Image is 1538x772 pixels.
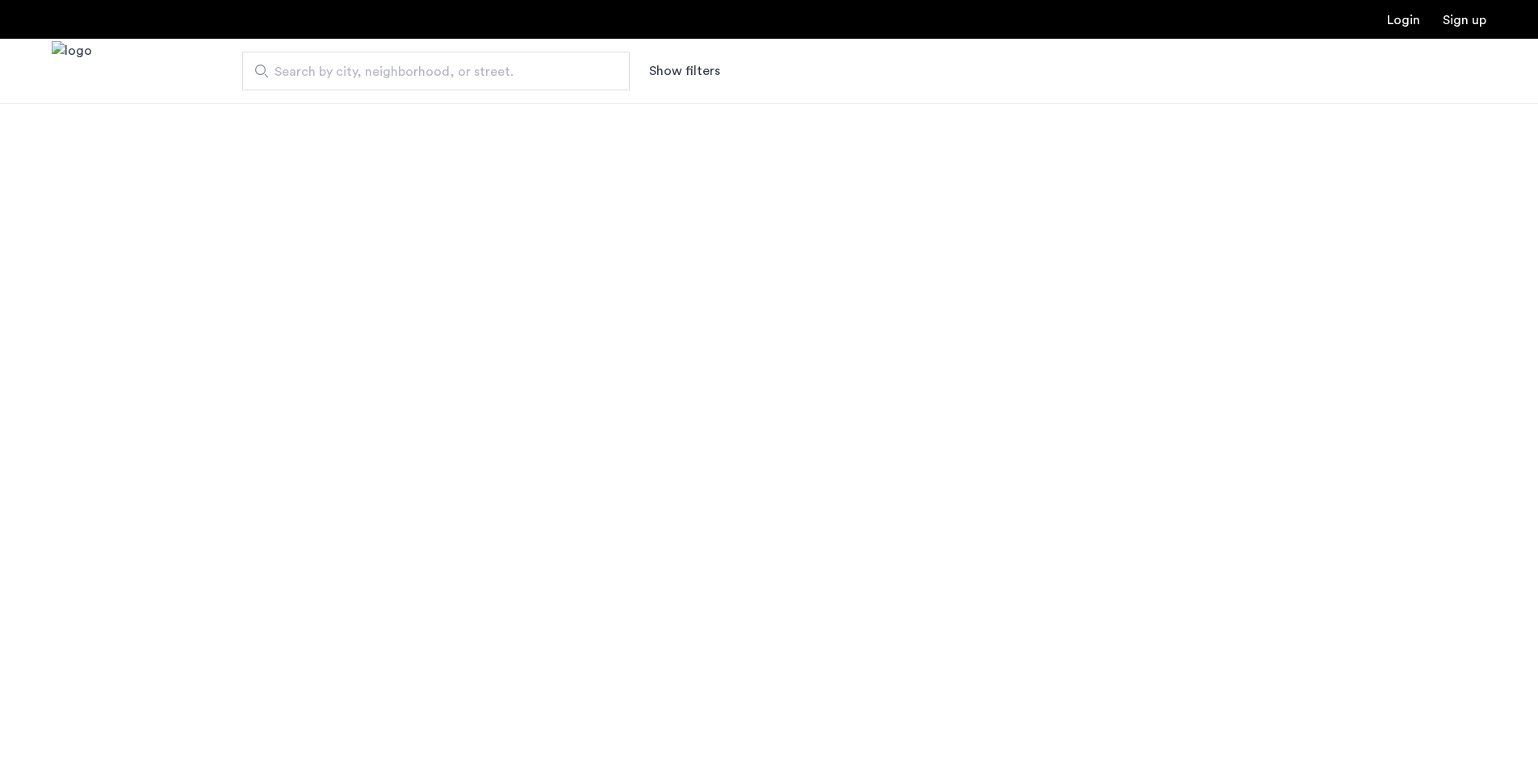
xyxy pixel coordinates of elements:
a: Cazamio Logo [52,41,92,102]
a: Registration [1443,14,1486,27]
button: Show or hide filters [649,61,720,81]
span: Search by city, neighborhood, or street. [274,62,585,81]
a: Login [1387,14,1420,27]
img: logo [52,41,92,102]
input: Apartment Search [242,52,630,90]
